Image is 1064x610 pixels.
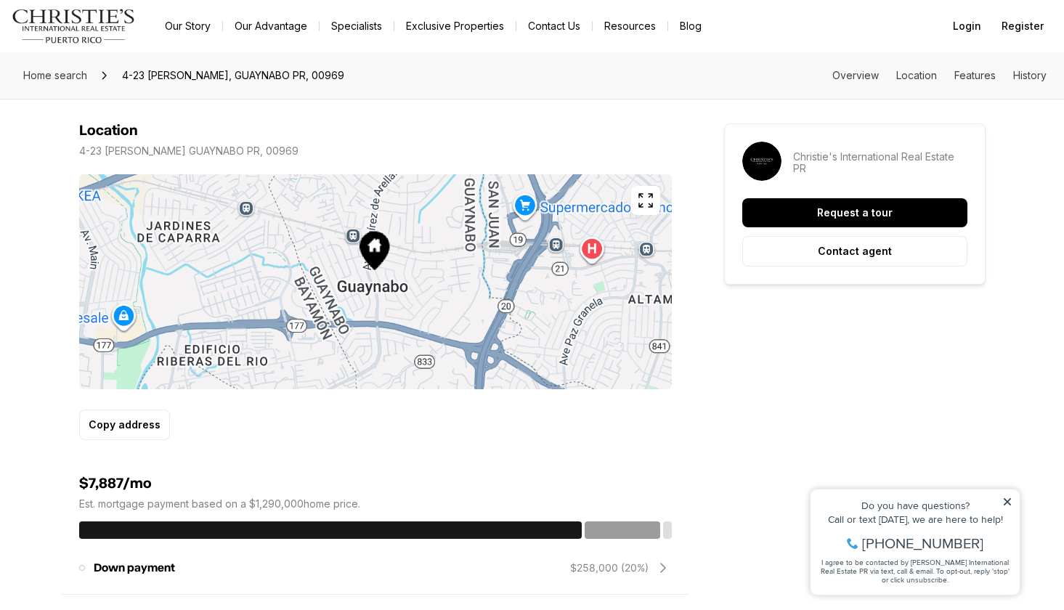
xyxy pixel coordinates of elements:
button: Contact Us [516,16,592,36]
button: Login [944,12,990,41]
a: Skip to: Features [954,69,996,81]
p: Copy address [89,419,161,431]
div: Down payment$258,000 (20%) [79,550,672,585]
span: Login [953,20,981,32]
p: 4-23 [PERSON_NAME] GUAYNABO PR, 00969 [79,145,299,157]
a: Resources [593,16,667,36]
a: Exclusive Properties [394,16,516,36]
a: Skip to: History [1013,69,1047,81]
h4: Location [79,122,138,139]
span: 4-23 [PERSON_NAME], GUAYNABO PR, 00969 [116,64,350,87]
span: I agree to be contacted by [PERSON_NAME] International Real Estate PR via text, call & email. To ... [18,89,207,117]
img: Map of 4-23 RAMIREZ DE ARELLANO, GUAYNABO PR, 00969 [79,174,672,389]
p: Down payment [94,562,175,574]
span: [PHONE_NUMBER] [60,68,181,83]
a: Home search [17,64,93,87]
button: Register [993,12,1052,41]
button: Request a tour [742,198,967,227]
div: Do you have questions? [15,33,210,43]
div: $258,000 (20%) [570,561,649,575]
a: Blog [668,16,713,36]
img: logo [12,9,136,44]
a: Skip to: Location [896,69,937,81]
span: Register [1002,20,1044,32]
div: Call or text [DATE], we are here to help! [15,46,210,57]
a: Specialists [320,16,394,36]
span: Home search [23,69,87,81]
p: Est. mortgage payment based on a $1,290,000 home price. [79,498,672,510]
p: Contact agent [818,245,892,257]
p: Request a tour [817,207,893,219]
nav: Page section menu [832,70,1047,81]
button: Contact agent [742,236,967,267]
p: Christie's International Real Estate PR [793,151,967,174]
a: Our Advantage [223,16,319,36]
a: Skip to: Overview [832,69,879,81]
a: Our Story [153,16,222,36]
button: Copy address [79,410,170,440]
h4: $7,887/mo [79,475,672,492]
